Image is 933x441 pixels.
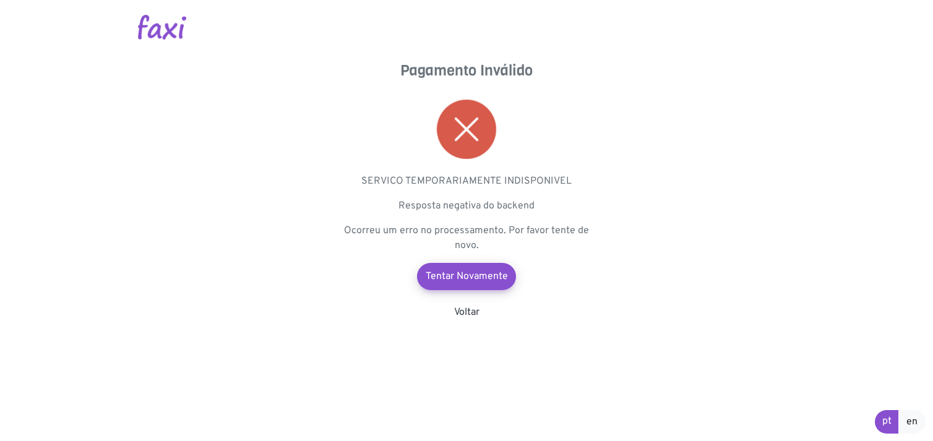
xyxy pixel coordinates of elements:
a: Voltar [454,306,479,319]
h4: Pagamento Inválido [343,62,590,80]
p: Ocorreu um erro no processamento. Por favor tente de novo. [343,223,590,253]
a: pt [875,410,899,434]
img: error [437,100,496,159]
p: Resposta negativa do backend [343,199,590,213]
a: en [898,410,926,434]
p: SERVICO TEMPORARIAMENTE INDISPONIVEL [343,174,590,189]
a: Tentar Novamente [417,263,516,290]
